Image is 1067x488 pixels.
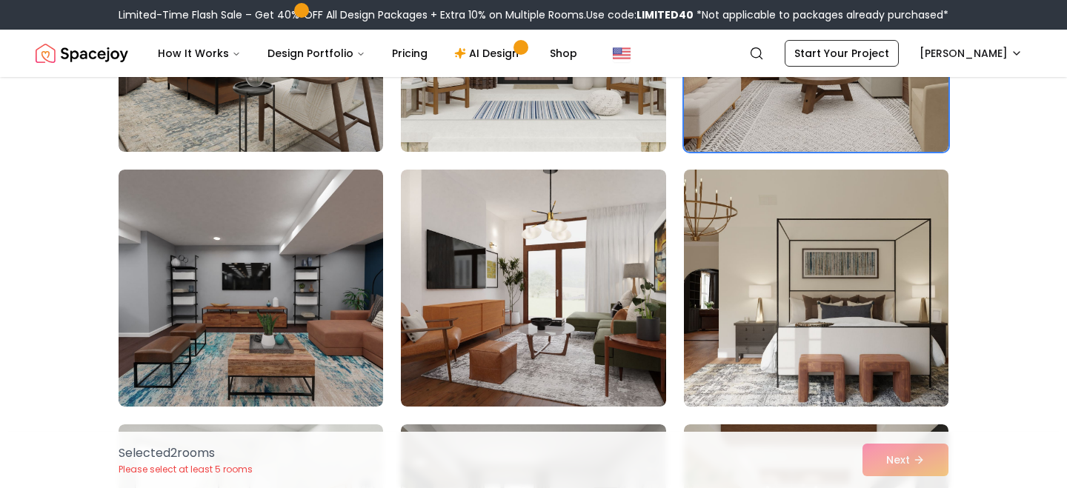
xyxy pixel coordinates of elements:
p: Selected 2 room s [119,444,253,462]
div: Limited-Time Flash Sale – Get 40% OFF All Design Packages + Extra 10% on Multiple Rooms. [119,7,948,22]
a: Pricing [380,39,439,68]
span: Use code: [586,7,694,22]
b: LIMITED40 [636,7,694,22]
img: Room room-8 [401,170,665,407]
a: Start Your Project [785,40,899,67]
span: *Not applicable to packages already purchased* [694,7,948,22]
p: Please select at least 5 rooms [119,464,253,475]
nav: Main [146,39,589,68]
button: [PERSON_NAME] [911,40,1031,67]
img: Room room-9 [677,164,955,412]
nav: Global [36,30,1031,77]
a: Spacejoy [36,39,128,68]
button: How It Works [146,39,253,68]
button: Design Portfolio [256,39,377,68]
a: Shop [538,39,589,68]
img: United States [613,44,631,62]
img: Room room-7 [119,170,383,407]
img: Spacejoy Logo [36,39,128,68]
a: AI Design [442,39,535,68]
